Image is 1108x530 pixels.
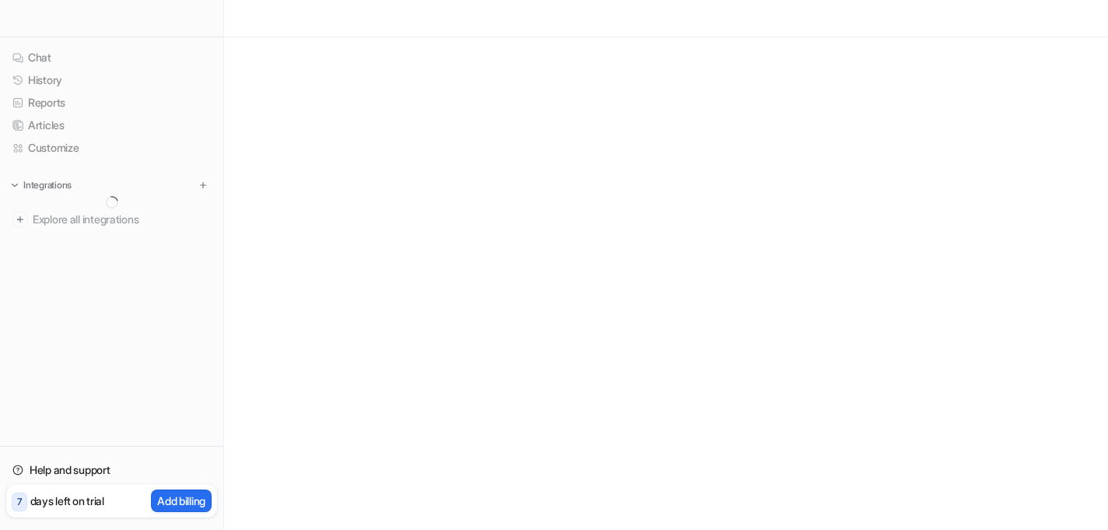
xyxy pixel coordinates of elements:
a: Articles [6,114,217,136]
a: History [6,69,217,91]
button: Add billing [151,490,212,512]
a: Customize [6,137,217,159]
a: Chat [6,47,217,68]
img: expand menu [9,180,20,191]
p: Add billing [157,493,205,509]
p: Integrations [23,179,72,191]
span: Explore all integrations [33,207,211,232]
p: 7 [17,495,22,509]
img: menu_add.svg [198,180,209,191]
p: days left on trial [30,493,104,509]
a: Reports [6,92,217,114]
a: Explore all integrations [6,209,217,230]
img: explore all integrations [12,212,28,227]
a: Help and support [6,459,217,481]
button: Integrations [6,177,76,193]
